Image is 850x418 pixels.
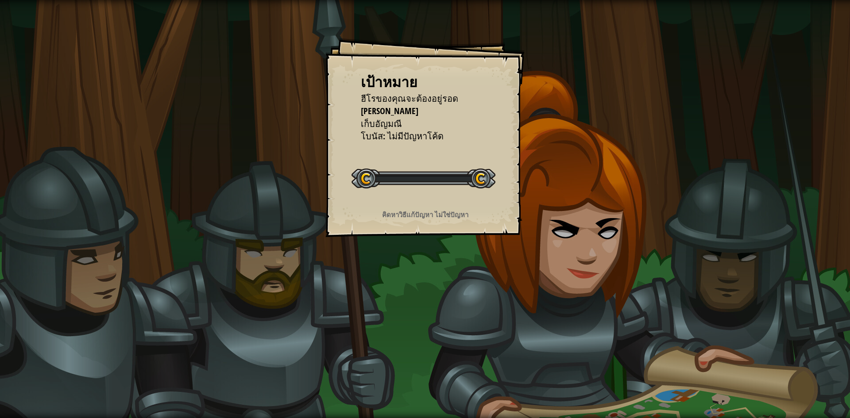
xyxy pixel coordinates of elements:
li: โบนัส: ไม่มีปัญหาโค้ด [350,130,487,143]
span: เก็บอัญมณี [361,118,402,130]
span: ฮีโรของคุณจะต้องอยู่รอด [361,92,458,104]
li: เก็บอัญมณี [350,118,487,130]
strong: คิดหาวิธีแก้ปัญหา ไม่ใช่ปัญหา [382,210,468,219]
li: โจมตียักษ์ทั้งสองตัว [350,105,487,118]
li: ฮีโรของคุณจะต้องอยู่รอด [350,92,487,105]
div: เป้าหมาย [361,72,489,92]
span: [PERSON_NAME] [361,105,418,117]
span: โบนัส: ไม่มีปัญหาโค้ด [361,130,444,142]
